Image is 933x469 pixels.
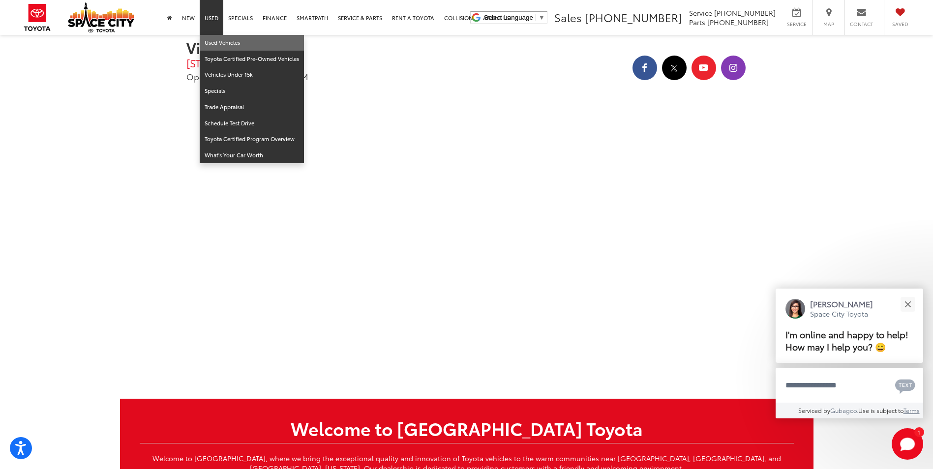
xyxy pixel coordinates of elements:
[892,374,918,396] button: Chat with SMS
[536,14,536,21] span: ​
[714,8,776,18] span: [PHONE_NUMBER]
[186,56,459,70] a: [STREET_ADDRESS]
[785,21,808,28] span: Service
[895,378,915,394] svg: Text
[186,39,459,56] h2: Visit Us
[200,83,304,99] a: Specials
[818,21,840,28] span: Map
[200,147,304,163] a: What's Your Car Worth
[830,406,858,414] a: Gubagoo.
[785,328,908,353] span: I'm online and happy to help! How may I help you? 😀
[200,99,304,116] a: Trade Appraisal
[810,309,873,319] p: Space City Toyota
[720,63,747,73] a: Instagram: Click to visit our Instagram page
[810,298,873,309] p: [PERSON_NAME]
[690,63,718,73] a: YouTube: Click to visit our YouTube page
[798,406,830,414] span: Serviced by
[68,2,134,32] img: Space City Toyota
[200,116,304,132] a: Schedule Test Drive
[892,428,923,460] svg: Start Chat
[858,406,903,414] span: Use is subject to
[918,430,920,434] span: 1
[689,8,712,18] span: Service
[776,289,923,418] div: Close[PERSON_NAME]Space City ToyotaI'm online and happy to help! How may I help you? 😀Type your m...
[539,14,545,21] span: ▼
[585,9,682,25] span: [PHONE_NUMBER]
[484,14,533,21] span: Select Language
[776,368,923,403] textarea: Type your message
[186,70,459,82] p: Open [DATE]: 9:00AM - 9:00PM
[200,67,304,83] a: Vehicles Under 15k
[200,35,304,51] a: Used Vehicles
[850,21,873,28] span: Contact
[554,9,582,25] span: Sales
[631,63,659,73] a: Facebook: Click to visit our Facebook page
[903,406,920,414] a: Terms
[889,21,911,28] span: Saved
[897,293,918,315] button: Close
[200,131,304,147] a: Toyota Certified Program Overview
[661,63,688,73] a: Twitter: Click to visit our Twitter page
[892,428,923,460] button: Toggle Chat Window
[707,17,769,27] span: [PHONE_NUMBER]
[200,51,304,67] a: Toyota Certified Pre-Owned Vehicles
[140,418,794,438] h1: Welcome to [GEOGRAPHIC_DATA] Toyota
[689,17,705,27] span: Parts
